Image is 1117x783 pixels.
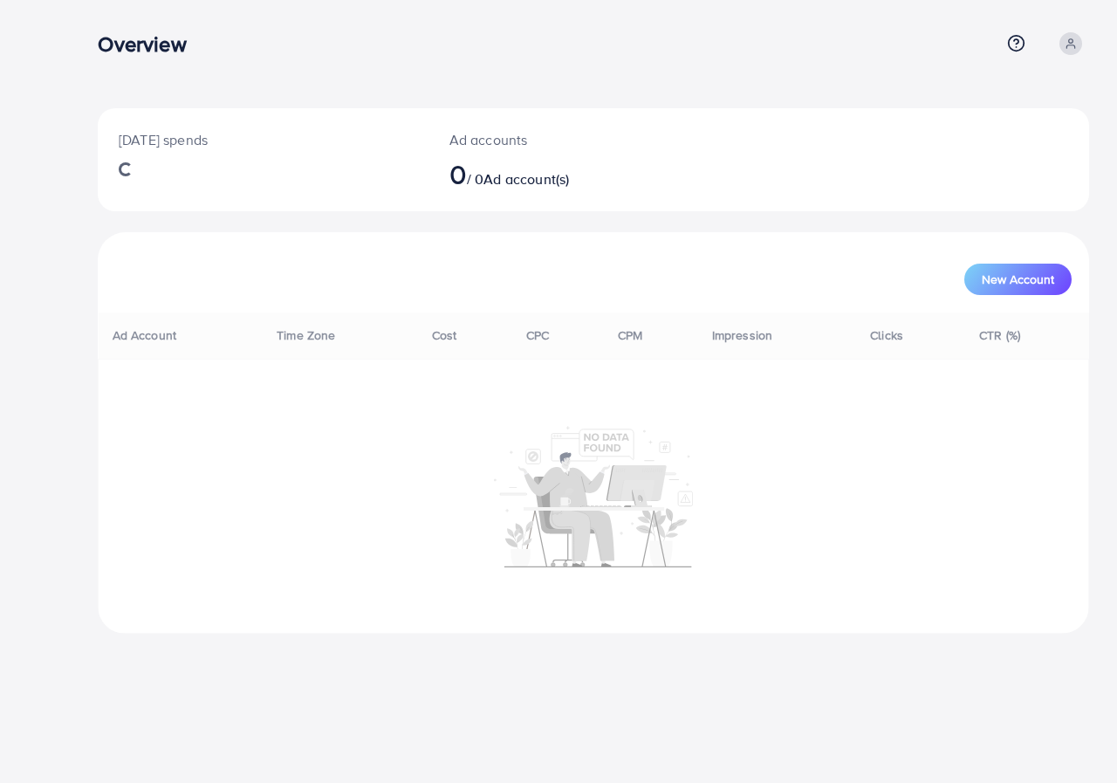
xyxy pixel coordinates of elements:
button: New Account [964,264,1072,295]
span: Ad account(s) [483,169,569,189]
span: 0 [449,154,467,194]
p: [DATE] spends [119,129,408,150]
h2: / 0 [449,157,655,190]
h3: Overview [98,31,200,57]
p: Ad accounts [449,129,655,150]
span: New Account [982,273,1054,285]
